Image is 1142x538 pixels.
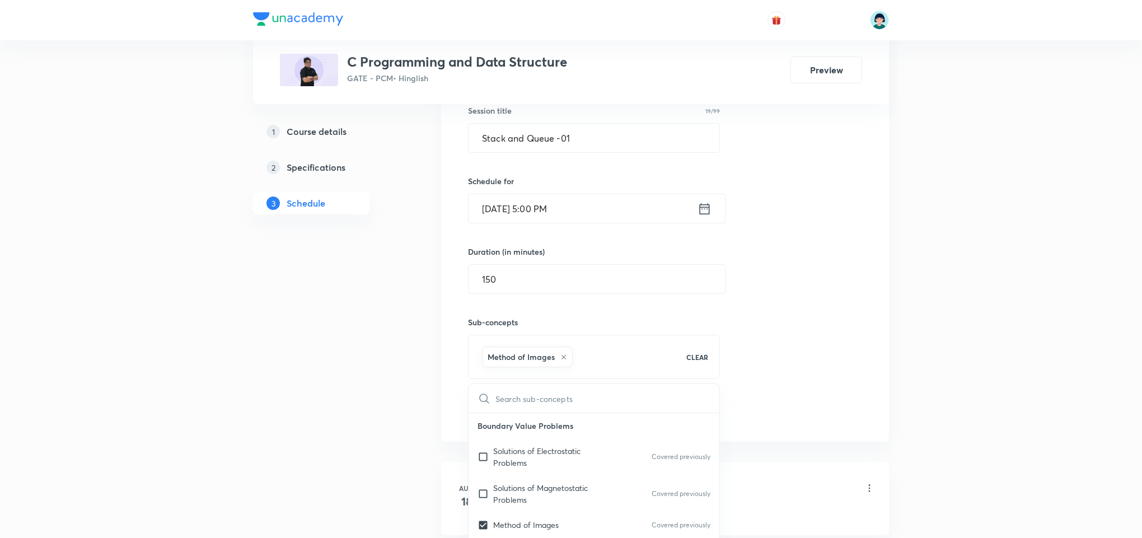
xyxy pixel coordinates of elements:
p: GATE - PCM • Hinglish [347,72,567,84]
img: Priyanka Buty [870,11,889,30]
input: A great title is short, clear and descriptive [469,124,719,152]
h5: Schedule [287,197,325,210]
a: 1Course details [253,120,405,143]
p: Covered previously [652,520,710,530]
p: Covered previously [652,489,710,499]
input: Search sub-concepts [495,384,719,413]
img: C20D4CAC-D22E-4BFF-9F42-2F2AC619812B_plus.png [280,54,338,86]
h5: Course details [287,125,347,138]
p: Solutions of Magnetostatic Problems [493,482,606,506]
p: Covered previously [652,452,710,462]
button: avatar [767,11,785,29]
h6: Sub-concepts [468,316,720,328]
p: 3 [266,197,280,210]
h6: Duration (in minutes) [468,246,545,258]
h4: 18 [455,493,478,510]
h3: C Programming and Data Structure [347,54,567,70]
p: 1 [266,125,280,138]
p: Boundary Value Problems [469,413,719,438]
h6: Method of Images [488,351,555,363]
input: 150 [469,265,725,293]
img: avatar [771,15,781,25]
h6: Session title [468,105,512,116]
p: 2 [266,161,280,174]
p: 19/99 [705,108,720,114]
p: Solutions of Electrostatic Problems [493,445,606,469]
a: Company Logo [253,12,343,29]
h6: Schedule for [468,175,720,187]
p: Method of Images [493,519,559,531]
p: CLEAR [686,352,708,362]
a: 2Specifications [253,156,405,179]
h5: Specifications [287,161,345,174]
button: Preview [790,57,862,83]
h6: Aug [455,483,478,493]
img: Company Logo [253,12,343,26]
